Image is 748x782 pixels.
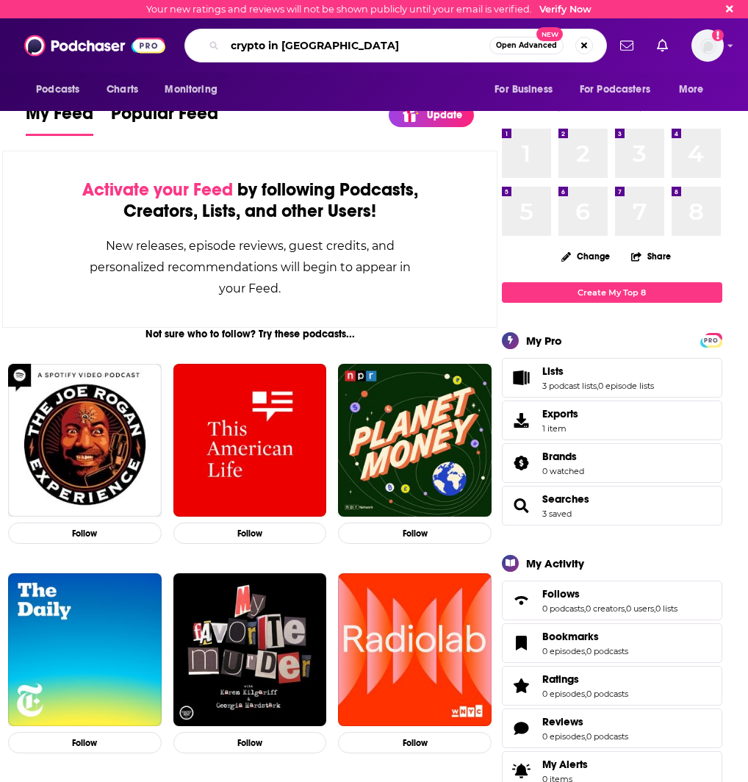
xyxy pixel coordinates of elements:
a: 0 podcasts [542,603,584,614]
button: open menu [484,76,571,104]
a: 0 podcasts [586,689,628,699]
a: Lists [507,367,536,388]
span: New [536,27,563,41]
span: Ratings [542,672,579,686]
span: PRO [702,335,720,346]
a: 3 saved [542,509,572,519]
span: , [585,646,586,656]
button: open menu [26,76,98,104]
p: Update [427,109,462,121]
a: Verify Now [539,4,591,15]
a: Brands [507,453,536,473]
span: Reviews [502,709,722,748]
a: My Feed [26,102,93,136]
span: My Alerts [507,761,536,781]
span: , [625,603,626,614]
a: 0 podcasts [586,646,628,656]
button: Follow [173,523,327,544]
a: Reviews [542,715,628,728]
button: Follow [338,732,492,753]
div: Search podcasts, credits, & more... [184,29,607,62]
button: Follow [338,523,492,544]
span: Exports [542,407,578,420]
a: 3 podcast lists [542,381,597,391]
span: Lists [542,365,564,378]
button: Follow [8,523,162,544]
span: Brands [502,443,722,483]
span: Activate your Feed [82,179,233,201]
span: Bookmarks [502,623,722,663]
img: Podchaser - Follow, Share and Rate Podcasts [24,32,165,60]
span: Popular Feed [111,102,218,133]
button: Open AdvancedNew [489,37,564,54]
a: Brands [542,450,584,463]
span: Brands [542,450,577,463]
a: Create My Top 8 [502,282,722,302]
a: Follows [542,587,677,600]
svg: Email not verified [712,29,724,41]
a: Update [389,103,474,127]
div: Your new ratings and reviews will not be shown publicly until your email is verified. [146,4,591,15]
span: , [654,603,655,614]
a: 0 watched [542,466,584,476]
span: Podcasts [36,79,79,100]
img: The Joe Rogan Experience [8,364,162,517]
img: Planet Money [338,364,492,517]
div: New releases, episode reviews, guest credits, and personalized recommendations will begin to appe... [76,235,423,299]
div: Not sure who to follow? Try these podcasts... [2,328,497,340]
a: Show notifications dropdown [614,33,639,58]
input: Search podcasts, credits, & more... [225,34,489,57]
img: This American Life [173,364,327,517]
a: Follows [507,590,536,611]
a: Bookmarks [507,633,536,653]
button: Show profile menu [691,29,724,62]
button: open menu [570,76,672,104]
span: , [584,603,586,614]
a: Reviews [507,718,536,739]
a: 0 users [626,603,654,614]
span: Ratings [502,666,722,706]
a: PRO [702,334,720,345]
a: 0 episode lists [598,381,654,391]
a: Searches [542,492,589,506]
a: Exports [502,401,722,440]
button: open menu [154,76,236,104]
div: My Activity [526,556,584,570]
span: Open Advanced [496,42,557,49]
img: My Favorite Murder with Karen Kilgariff and Georgia Hardstark [173,573,327,727]
span: Lists [502,358,722,398]
a: Searches [507,495,536,516]
span: , [585,689,586,699]
a: Ratings [542,672,628,686]
span: My Alerts [542,758,588,771]
a: 0 podcasts [586,731,628,742]
span: Logged in as charlottestone [691,29,724,62]
span: More [679,79,704,100]
span: Exports [507,410,536,431]
span: For Business [495,79,553,100]
span: Bookmarks [542,630,599,643]
span: For Podcasters [580,79,650,100]
span: , [585,731,586,742]
a: 0 episodes [542,731,585,742]
span: Searches [502,486,722,525]
a: Bookmarks [542,630,628,643]
img: The Daily [8,573,162,727]
img: Radiolab [338,573,492,727]
span: , [597,381,598,391]
span: 1 item [542,423,578,434]
a: 0 episodes [542,689,585,699]
span: Reviews [542,715,583,728]
button: open menu [669,76,722,104]
button: Follow [8,732,162,753]
span: Charts [107,79,138,100]
a: 0 creators [586,603,625,614]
